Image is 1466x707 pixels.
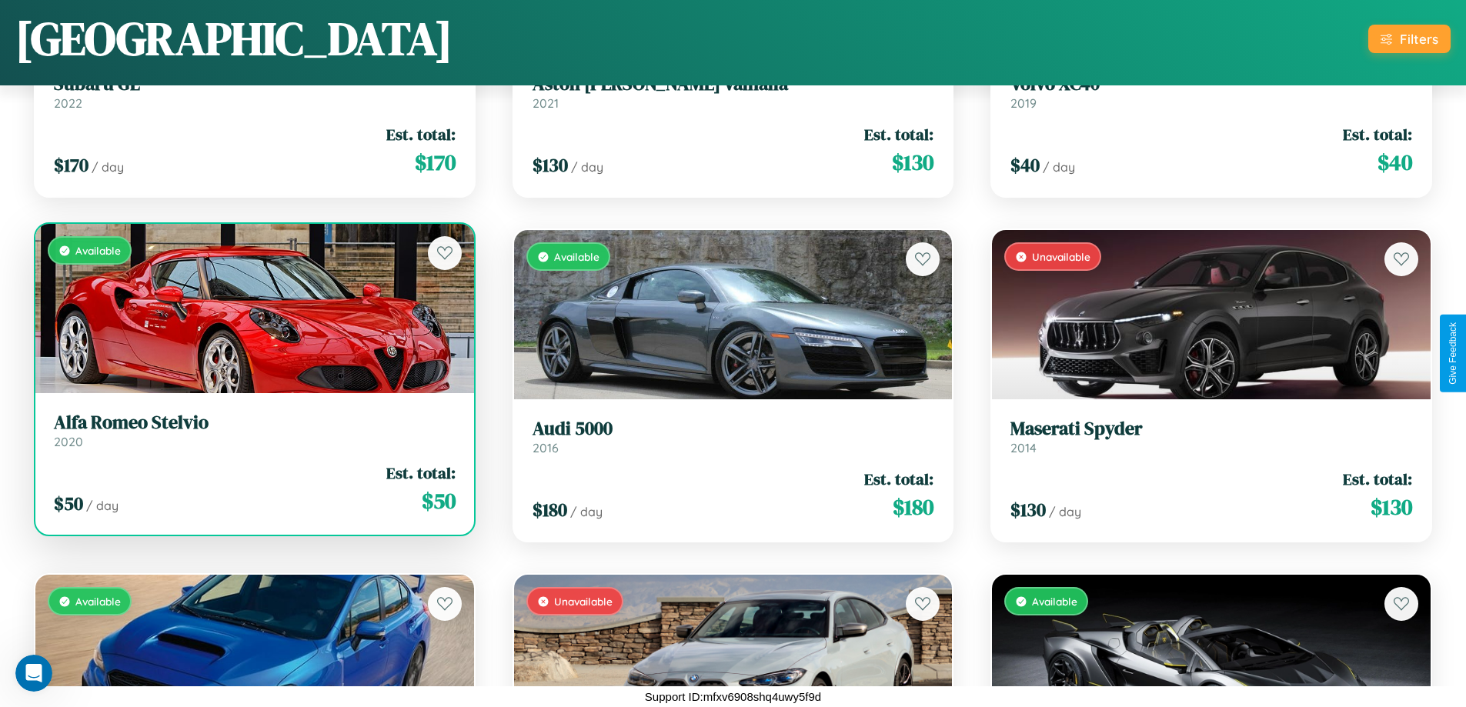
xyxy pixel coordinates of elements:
a: Maserati Spyder2014 [1010,418,1412,455]
span: 2022 [54,95,82,111]
iframe: Intercom live chat [15,655,52,692]
h3: Aston [PERSON_NAME] Valhalla [533,73,934,95]
span: Available [554,250,599,263]
span: 2021 [533,95,559,111]
span: 2020 [54,434,83,449]
span: $ 130 [1010,497,1046,522]
p: Support ID: mfxv6908shq4uwy5f9d [645,686,821,707]
span: Est. total: [864,468,933,490]
h3: Alfa Romeo Stelvio [54,412,456,434]
span: Est. total: [1343,123,1412,145]
span: / day [570,504,603,519]
span: $ 170 [415,147,456,178]
span: Est. total: [864,123,933,145]
span: / day [1043,159,1075,175]
h3: Maserati Spyder [1010,418,1412,440]
span: 2016 [533,440,559,455]
span: / day [1049,504,1081,519]
div: Give Feedback [1448,322,1458,385]
a: Subaru GL2022 [54,73,456,111]
span: / day [86,498,119,513]
span: $ 130 [892,147,933,178]
a: Audi 50002016 [533,418,934,455]
span: Unavailable [1032,250,1090,263]
span: 2014 [1010,440,1037,455]
span: $ 180 [533,497,567,522]
div: Filters [1400,31,1438,47]
h3: Audi 5000 [533,418,934,440]
span: Est. total: [386,462,456,484]
span: $ 170 [54,152,88,178]
span: $ 50 [422,485,456,516]
span: Available [1032,595,1077,608]
span: 2019 [1010,95,1037,111]
span: $ 130 [533,152,568,178]
span: Available [75,595,121,608]
h1: [GEOGRAPHIC_DATA] [15,7,452,70]
a: Alfa Romeo Stelvio2020 [54,412,456,449]
span: $ 130 [1371,492,1412,522]
span: $ 50 [54,491,83,516]
span: Available [75,244,121,257]
span: Est. total: [1343,468,1412,490]
span: / day [571,159,603,175]
span: / day [92,159,124,175]
span: $ 40 [1010,152,1040,178]
span: $ 180 [893,492,933,522]
span: $ 40 [1378,147,1412,178]
a: Aston [PERSON_NAME] Valhalla2021 [533,73,934,111]
span: Est. total: [386,123,456,145]
button: Filters [1368,25,1451,53]
span: Unavailable [554,595,613,608]
a: Volvo XC402019 [1010,73,1412,111]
